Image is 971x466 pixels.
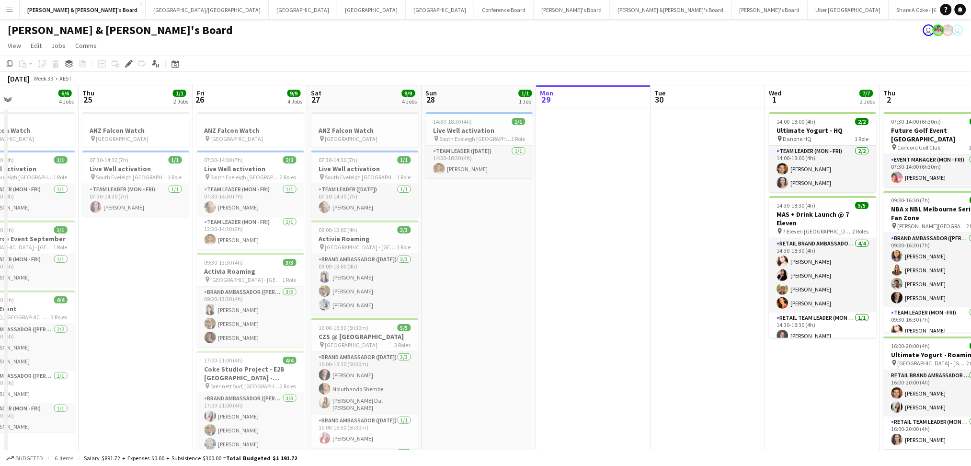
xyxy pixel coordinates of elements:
button: [GEOGRAPHIC_DATA] [337,0,406,19]
button: [PERSON_NAME] & [PERSON_NAME]'s Board [20,0,146,19]
span: Total Budgeted $1 191.72 [226,454,297,462]
span: 6 items [53,454,76,462]
span: Budgeted [15,455,43,462]
app-user-avatar: James Millard [952,24,963,36]
button: Uber [GEOGRAPHIC_DATA] [808,0,889,19]
button: [GEOGRAPHIC_DATA]/[GEOGRAPHIC_DATA] [146,0,269,19]
button: [PERSON_NAME]'s Board [534,0,610,19]
app-user-avatar: Arrence Torres [933,24,944,36]
button: [GEOGRAPHIC_DATA] [406,0,474,19]
button: Budgeted [5,453,45,464]
button: [GEOGRAPHIC_DATA] [269,0,337,19]
app-user-avatar: Arrence Torres [942,24,954,36]
div: Salary $891.72 + Expenses $0.00 + Subsistence $300.00 = [84,454,297,462]
button: [PERSON_NAME]'s Board [732,0,808,19]
button: Conference Board [474,0,534,19]
button: [PERSON_NAME] & [PERSON_NAME]'s Board [610,0,732,19]
app-user-avatar: James Millard [923,24,935,36]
